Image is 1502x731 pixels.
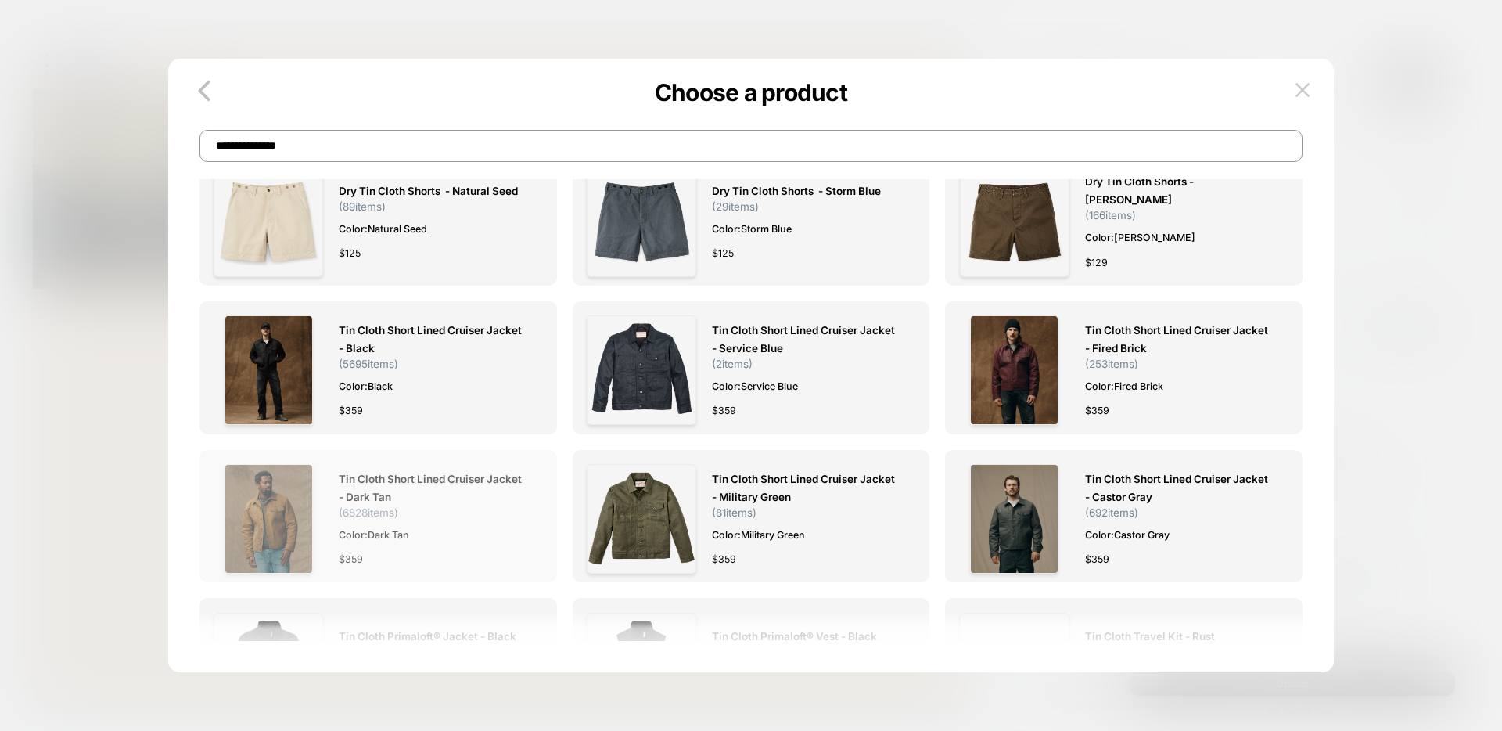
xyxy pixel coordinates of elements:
span: Color: Fired Brick [1085,378,1273,394]
span: ( 253 items) [1085,358,1138,370]
p: Choose a product [168,78,1334,106]
img: 42495acf07843c40f862eebbe6c95c704ce0845e28aebc1fba5d01c6bba8c8be.png [960,167,1069,277]
span: ( 166 items) [1085,209,1136,221]
a: Wool Pants [31,12,98,28]
img: 5e8295c43a9eb05fa9ead717b8dd30fbd737e99a9f91cf694d8a9473db38d874.png [960,613,1069,722]
span: Dry Tin Cloth Shorts - [PERSON_NAME] [1085,173,1273,209]
img: 0e09f2936a12b4b3c6ef4dd4e2d752f60d892c5cddb1a0175cd1fbb696a8ea2e.jpg [970,315,1058,425]
span: $ 129 [1085,254,1108,271]
span: Tin Cloth Short Lined Cruiser Jacket - Castor Gray [1085,470,1273,506]
span: Tin Cloth Travel Kit - Rust [1085,628,1215,646]
span: ( 692 items) [1085,506,1138,519]
span: Color: Castor Gray [1085,527,1273,543]
img: b87d031e6c3c6aaa831922d5a91b748cdaec23c6af9bd4e272a6e391d737f3a1.jpg [970,464,1058,574]
span: Color: [PERSON_NAME] [1085,229,1273,246]
img: close [1295,83,1310,96]
span: $ 359 [1085,402,1109,419]
span: Tin Cloth Short Lined Cruiser Jacket - Fired Brick [1085,322,1273,358]
a: Shop All Pants [31,24,116,41]
span: $ 359 [1085,551,1109,567]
